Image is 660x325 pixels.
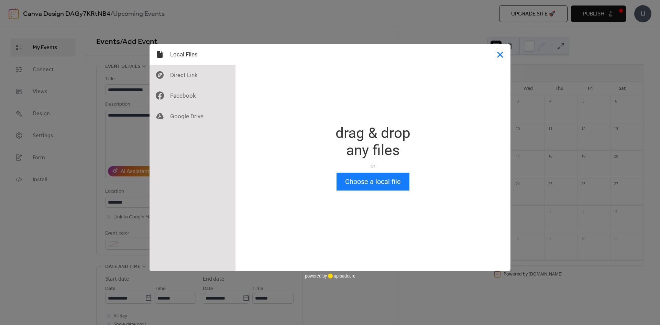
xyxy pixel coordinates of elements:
[327,273,355,279] a: uploadcare
[150,106,235,127] div: Google Drive
[150,44,235,65] div: Local Files
[337,173,409,191] button: Choose a local file
[150,85,235,106] div: Facebook
[305,271,355,281] div: powered by
[335,124,410,159] div: drag & drop any files
[150,65,235,85] div: Direct Link
[335,162,410,169] div: or
[490,44,510,65] button: Close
